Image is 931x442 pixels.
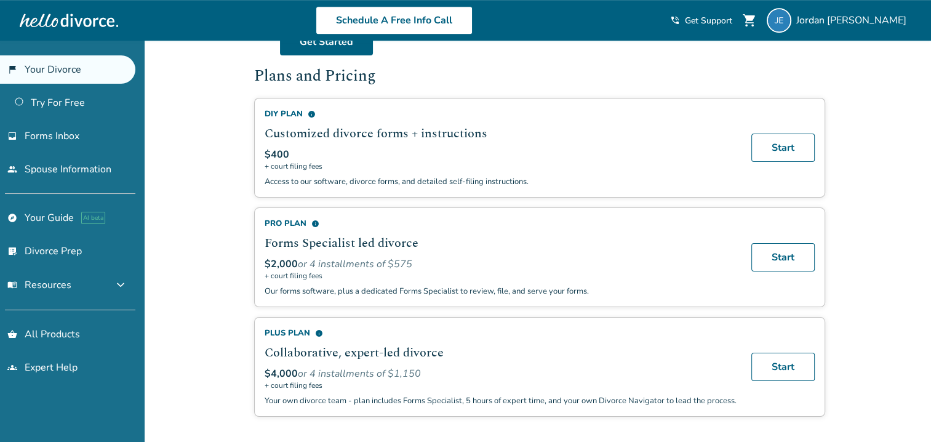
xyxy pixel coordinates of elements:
span: inbox [7,131,17,141]
span: menu_book [7,280,17,290]
iframe: Chat Widget [869,383,931,442]
span: flag_2 [7,65,17,74]
span: Resources [7,278,71,292]
img: jordan_evans@legaleaseplan.com [767,8,791,33]
div: or 4 installments of $575 [265,257,737,271]
span: $2,000 [265,257,298,271]
span: AI beta [81,212,105,224]
span: people [7,164,17,174]
span: list_alt_check [7,246,17,256]
span: Forms Inbox [25,129,79,143]
span: explore [7,213,17,223]
h2: Forms Specialist led divorce [265,234,737,252]
h2: Plans and Pricing [254,65,825,89]
div: DIY Plan [265,108,737,119]
span: + court filing fees [265,271,737,281]
span: expand_more [113,278,128,292]
span: info [308,110,316,118]
span: shopping_basket [7,329,17,339]
a: Start [751,243,815,271]
span: shopping_cart [742,13,757,28]
span: Jordan [PERSON_NAME] [796,14,911,27]
p: Your own divorce team - plan includes Forms Specialist, 5 hours of expert time, and your own Divo... [265,395,737,406]
span: + court filing fees [265,380,737,390]
p: Access to our software, divorce forms, and detailed self-filing instructions. [265,176,737,187]
span: phone_in_talk [670,15,680,25]
a: phone_in_talkGet Support [670,15,732,26]
span: + court filing fees [265,161,737,171]
div: Pro Plan [265,218,737,229]
h2: Collaborative, expert-led divorce [265,344,737,362]
span: $400 [265,148,289,161]
span: info [315,329,323,337]
div: or 4 installments of $1,150 [265,367,737,380]
a: Schedule A Free Info Call [316,6,473,34]
a: Start [751,134,815,162]
p: Our forms software, plus a dedicated Forms Specialist to review, file, and serve your forms. [265,286,737,297]
span: Get Support [685,15,732,26]
span: groups [7,363,17,372]
div: Plus Plan [265,327,737,339]
span: info [311,220,319,228]
span: $4,000 [265,367,298,380]
h2: Customized divorce forms + instructions [265,124,737,143]
a: Start [751,353,815,381]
